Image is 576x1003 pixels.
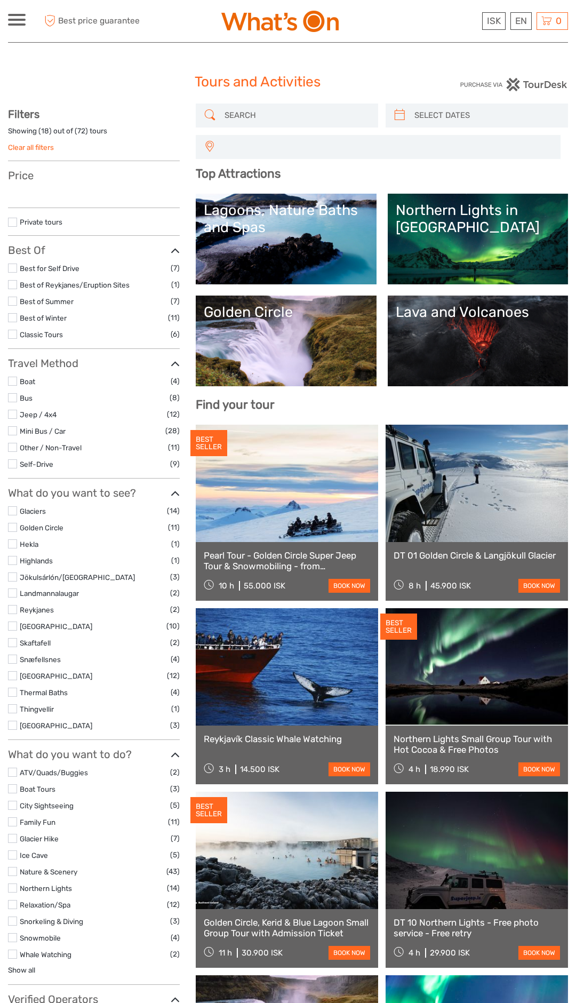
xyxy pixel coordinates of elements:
label: 18 [41,126,49,136]
a: [GEOGRAPHIC_DATA] [20,622,92,631]
h1: Tours and Activities [195,74,381,91]
span: (14) [167,882,180,894]
div: Lava and Volcanoes [396,304,560,321]
a: Jökulsárlón/[GEOGRAPHIC_DATA] [20,573,135,582]
span: ISK [487,15,501,26]
span: 11 h [219,948,232,958]
a: Self-Drive [20,460,53,468]
span: (7) [171,295,180,307]
label: 72 [77,126,85,136]
span: (1) [171,703,180,715]
a: book now [518,762,560,776]
b: Find your tour [196,397,275,412]
span: (12) [167,898,180,911]
a: Best of Winter [20,314,67,322]
a: Golden Circle [204,304,368,378]
a: Thermal Baths [20,688,68,697]
a: Landmannalaugar [20,589,79,598]
img: PurchaseViaTourDesk.png [460,78,568,91]
span: Best price guarantee [42,12,148,30]
span: 0 [554,15,563,26]
a: book now [518,946,560,960]
a: Golden Circle, Kerid & Blue Lagoon Small Group Tour with Admission Ticket [204,917,370,939]
div: EN [510,12,532,30]
a: Jeep / 4x4 [20,410,57,419]
span: (4) [171,653,180,665]
span: 4 h [409,948,420,958]
a: book now [329,579,370,593]
a: Glacier Hike [20,834,59,843]
div: BEST SELLER [380,614,417,640]
span: (4) [171,686,180,698]
a: Whale Watching [20,950,71,959]
a: City Sightseeing [20,801,74,810]
div: 29.900 ISK [430,948,470,958]
a: Classic Tours [20,330,63,339]
div: BEST SELLER [190,430,227,457]
b: Top Attractions [196,166,281,181]
a: Snorkeling & Diving [20,917,83,926]
span: (6) [171,328,180,340]
a: Show all [8,966,35,974]
span: (11) [168,521,180,534]
span: (1) [171,278,180,291]
a: Boat [20,377,35,386]
input: SELECT DATES [410,106,563,125]
a: [GEOGRAPHIC_DATA] [20,721,92,730]
div: 14.500 ISK [240,765,279,774]
span: 10 h [219,581,234,591]
span: (3) [170,915,180,927]
a: Ice Cave [20,851,48,859]
span: (2) [170,603,180,616]
a: Northern Lights [20,884,72,893]
span: (12) [167,408,180,420]
span: (7) [171,832,180,845]
a: Northern Lights Small Group Tour with Hot Cocoa & Free Photos [394,734,560,755]
span: (3) [170,719,180,731]
a: Nature & Scenery [20,867,77,876]
a: Best of Summer [20,297,74,306]
div: 18.990 ISK [430,765,469,774]
span: (11) [168,312,180,324]
h3: Travel Method [8,357,180,370]
a: Relaxation/Spa [20,901,70,909]
a: Other / Non-Travel [20,443,82,452]
a: DT 01 Golden Circle & Langjökull Glacier [394,550,560,561]
span: (11) [168,441,180,453]
div: Golden Circle [204,304,368,321]
span: (2) [170,948,180,960]
h3: What do you want to do? [8,748,180,761]
span: (2) [170,766,180,778]
a: Mini Bus / Car [20,427,66,435]
a: Snowmobile [20,934,61,942]
a: Highlands [20,556,53,565]
span: 3 h [219,765,230,774]
div: Lagoons, Nature Baths and Spas [204,202,368,236]
a: DT 10 Northern Lights - Free photo service - Free retry [394,917,560,939]
span: (11) [168,816,180,828]
a: Pearl Tour - Golden Circle Super Jeep Tour & Snowmobiling - from [GEOGRAPHIC_DATA] [204,550,370,572]
h3: Best Of [8,244,180,257]
img: What's On [221,11,339,32]
span: (3) [170,571,180,583]
a: Glaciers [20,507,46,515]
span: (5) [170,849,180,861]
a: Reykjanes [20,606,54,614]
a: Boat Tours [20,785,55,793]
div: BEST SELLER [190,797,227,824]
span: (5) [170,799,180,811]
a: book now [329,762,370,776]
span: (8) [170,392,180,404]
a: Family Fun [20,818,55,826]
a: Snæfellsnes [20,655,61,664]
span: (14) [167,505,180,517]
span: (1) [171,554,180,567]
a: Lagoons, Nature Baths and Spas [204,202,368,276]
span: (1) [171,538,180,550]
a: Golden Circle [20,523,63,532]
span: (3) [170,783,180,795]
span: (10) [166,620,180,632]
div: 45.900 ISK [430,581,471,591]
a: Northern Lights in [GEOGRAPHIC_DATA] [396,202,560,276]
a: [GEOGRAPHIC_DATA] [20,672,92,680]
